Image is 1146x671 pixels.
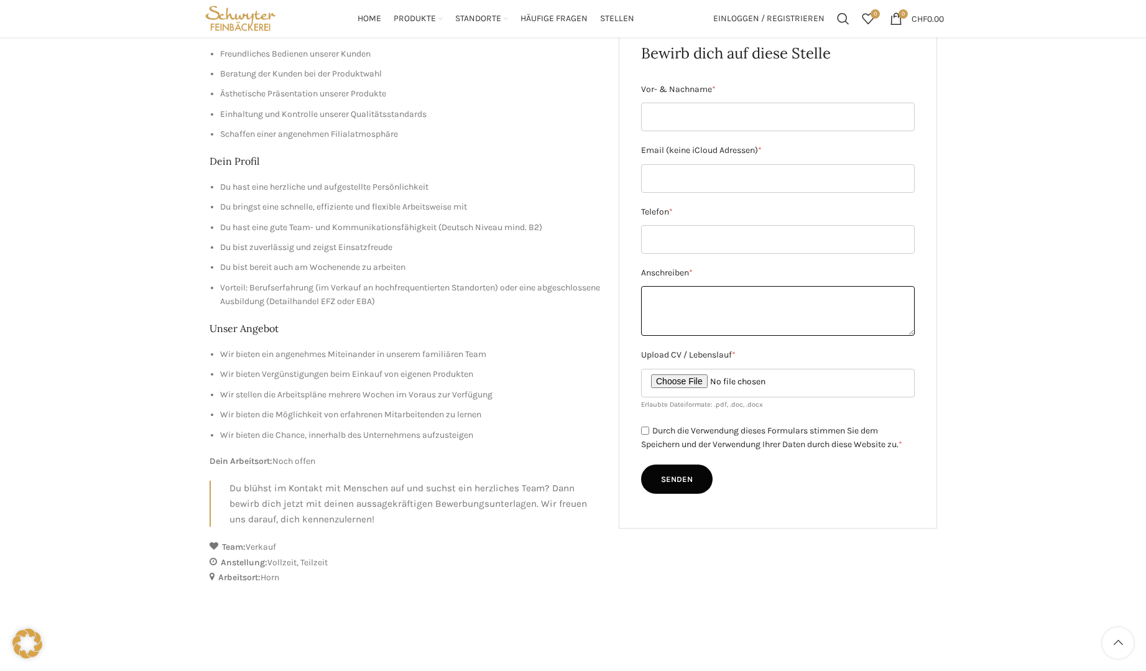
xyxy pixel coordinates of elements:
[394,13,436,25] span: Produkte
[641,400,763,409] small: Erlaubte Dateiformate: .pdf, .doc, .docx
[831,6,856,31] a: Suchen
[856,6,880,31] a: 0
[203,12,279,23] a: Site logo
[220,281,601,309] li: Vorteil: Berufserfahrung (im Verkauf an hochfrequentierten Standorten) oder eine abgeschlossene A...
[210,322,601,335] h2: Unser Angebot
[707,6,831,31] a: Einloggen / Registrieren
[210,154,601,168] h2: Dein Profil
[600,13,634,25] span: Stellen
[884,6,950,31] a: 0 CHF0.00
[220,221,601,234] li: Du hast eine gute Team- und Kommunikationsfähigkeit (Deutsch Niveau mind. B2)
[220,108,601,121] li: Einhaltung und Kontrolle unserer Qualitätsstandards
[220,368,601,381] li: Wir bieten Vergünstigungen beim Einkauf von eigenen Produkten
[358,13,381,25] span: Home
[220,408,601,422] li: Wir bieten die Möglichkeit von erfahrenen Mitarbeitenden zu lernen
[856,6,880,31] div: Meine Wunschliste
[912,13,944,24] bdi: 0.00
[899,9,908,19] span: 0
[641,205,915,219] label: Telefon
[220,87,601,101] li: Ästhetische Präsentation unserer Produkte
[912,13,927,24] span: CHF
[221,557,267,568] strong: Anstellung:
[267,557,300,568] span: Vollzeit
[220,261,601,274] li: Du bist bereit auch am Wochenende zu arbeiten
[246,542,276,552] span: Verkauf
[220,200,601,214] li: Du bringst eine schnelle, effiziente und flexible Arbeitsweise mit
[261,572,279,583] span: Horn
[1102,627,1134,659] a: Scroll to top button
[600,6,634,31] a: Stellen
[641,83,915,96] label: Vor- & Nachname
[218,572,261,583] strong: Arbeitsort:
[220,180,601,194] li: Du hast eine herzliche und aufgestellte Persönlichkeit
[220,47,601,61] li: Freundliches Bedienen unserer Kunden
[520,13,588,25] span: Häufige Fragen
[229,481,601,527] p: Du blühst im Kontakt mit Menschen auf und suchst ein herzliches Team? Dann bewirb dich jetzt mit ...
[220,388,601,402] li: Wir stellen die Arbeitspläne mehrere Wochen im Voraus zur Verfügung
[285,6,706,31] div: Main navigation
[641,348,915,362] label: Upload CV / Lebenslauf
[210,455,601,468] p: Noch offen
[220,241,601,254] li: Du bist zuverlässig und zeigst Einsatzfreude
[641,144,915,157] label: Email (keine iCloud Adressen)
[220,348,601,361] li: Wir bieten ein angenehmes Miteinander in unserem familiären Team
[713,14,825,23] span: Einloggen / Registrieren
[358,6,381,31] a: Home
[641,465,713,494] input: Senden
[641,425,902,450] label: Durch die Verwendung dieses Formulars stimmen Sie dem Speichern und der Verwendung Ihrer Daten du...
[641,266,915,280] label: Anschreiben
[220,67,601,81] li: Beratung der Kunden bei der Produktwahl
[455,6,508,31] a: Standorte
[220,127,601,141] li: Schaffen einer angenehmen Filialatmosphäre
[222,542,246,552] strong: Team:
[394,6,443,31] a: Produkte
[455,13,501,25] span: Standorte
[210,456,272,466] strong: Dein Arbeitsort:
[520,6,588,31] a: Häufige Fragen
[871,9,880,19] span: 0
[220,428,601,442] li: Wir bieten die Chance, innerhalb des Unternehmens aufzusteigen
[641,43,915,64] h2: Bewirb dich auf diese Stelle
[300,557,328,568] span: Teilzeit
